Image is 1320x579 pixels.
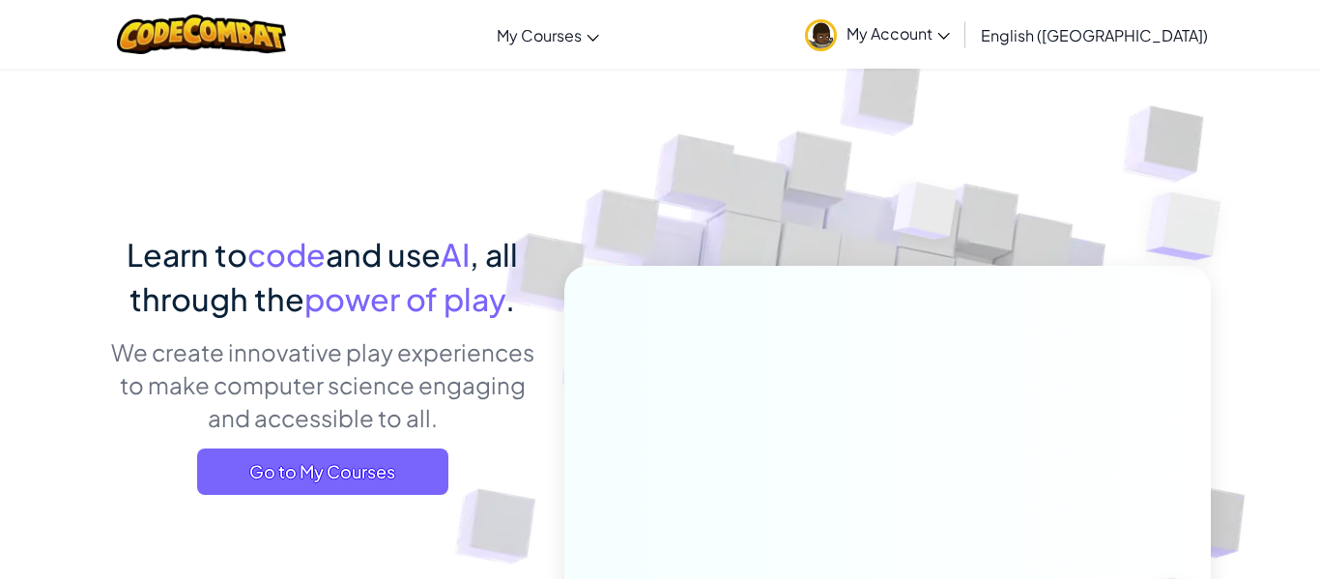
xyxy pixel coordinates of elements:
a: My Courses [487,9,609,61]
a: My Account [795,4,960,65]
img: Overlap cubes [1107,145,1275,308]
p: We create innovative play experiences to make computer science engaging and accessible to all. [109,335,535,434]
span: code [247,235,326,274]
span: English ([GEOGRAPHIC_DATA]) [981,25,1208,45]
span: My Account [847,23,950,43]
a: English ([GEOGRAPHIC_DATA]) [971,9,1218,61]
span: AI [441,235,470,274]
img: CodeCombat logo [117,14,286,54]
span: and use [326,235,441,274]
a: Go to My Courses [197,449,448,495]
span: power of play [304,279,505,318]
img: avatar [805,19,837,51]
img: Overlap cubes [857,144,996,288]
span: . [505,279,515,318]
span: My Courses [497,25,582,45]
span: Learn to [127,235,247,274]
